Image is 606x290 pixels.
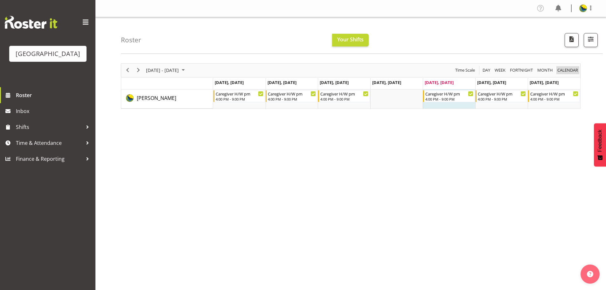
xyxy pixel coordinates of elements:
div: 4:00 PM - 9:00 PM [268,96,316,102]
div: Caregiver H/W pm [478,90,526,97]
div: Gemma Hall"s event - Caregiver H/W pm Begin From Saturday, September 20, 2025 at 4:00:00 PM GMT+1... [476,90,527,102]
button: Timeline Week [494,66,507,74]
span: [DATE], [DATE] [320,80,349,85]
div: Caregiver H/W pm [216,90,264,97]
div: Timeline Week of September 19, 2025 [121,63,581,109]
button: Your Shifts [332,34,369,46]
div: 4:00 PM - 9:00 PM [320,96,368,102]
span: Shifts [16,122,83,132]
div: Gemma Hall"s event - Caregiver H/W pm Begin From Wednesday, September 17, 2025 at 4:00:00 PM GMT+... [318,90,370,102]
span: Day [482,66,491,74]
button: Month [556,66,579,74]
table: Timeline Week of September 19, 2025 [213,89,580,109]
span: Finance & Reporting [16,154,83,164]
span: Inbox [16,106,92,116]
span: Week [494,66,506,74]
h4: Roster [121,36,141,44]
div: 4:00 PM - 9:00 PM [425,96,473,102]
span: [DATE], [DATE] [215,80,244,85]
span: Your Shifts [337,36,364,43]
span: [DATE], [DATE] [425,80,454,85]
span: [DATE], [DATE] [268,80,296,85]
button: Fortnight [509,66,534,74]
span: [PERSON_NAME] [137,95,176,102]
div: Gemma Hall"s event - Caregiver H/W pm Begin From Monday, September 15, 2025 at 4:00:00 PM GMT+12:... [213,90,265,102]
span: Time & Attendance [16,138,83,148]
div: next period [133,64,144,77]
span: Roster [16,90,92,100]
button: Time Scale [454,66,476,74]
span: [DATE], [DATE] [530,80,559,85]
button: Feedback - Show survey [594,123,606,166]
span: Time Scale [455,66,476,74]
button: Timeline Month [536,66,554,74]
div: Caregiver H/W pm [425,90,473,97]
img: Rosterit website logo [5,16,57,29]
img: gemma-hall22491374b5f274993ff8414464fec47f.png [579,4,587,12]
button: Filter Shifts [584,33,598,47]
div: 4:00 PM - 9:00 PM [530,96,578,102]
div: previous period [122,64,133,77]
span: Fortnight [509,66,533,74]
img: help-xxl-2.png [587,271,593,277]
div: Gemma Hall"s event - Caregiver H/W pm Begin From Sunday, September 21, 2025 at 4:00:00 PM GMT+12:... [528,90,580,102]
span: Month [537,66,554,74]
span: [DATE], [DATE] [477,80,506,85]
div: Gemma Hall"s event - Caregiver H/W pm Begin From Tuesday, September 16, 2025 at 4:00:00 PM GMT+12... [266,90,317,102]
div: [GEOGRAPHIC_DATA] [16,49,80,59]
button: Download a PDF of the roster according to the set date range. [565,33,579,47]
td: Gemma Hall resource [121,89,213,109]
div: Caregiver H/W pm [530,90,578,97]
a: [PERSON_NAME] [137,94,176,102]
span: [DATE] - [DATE] [145,66,179,74]
div: 4:00 PM - 9:00 PM [216,96,264,102]
button: Timeline Day [482,66,491,74]
button: Next [134,66,143,74]
div: Caregiver H/W pm [320,90,368,97]
div: Caregiver H/W pm [268,90,316,97]
span: calendar [557,66,579,74]
span: Feedback [597,130,603,152]
div: 4:00 PM - 9:00 PM [478,96,526,102]
div: September 15 - 21, 2025 [144,64,189,77]
div: Gemma Hall"s event - Caregiver H/W pm Begin From Friday, September 19, 2025 at 4:00:00 PM GMT+12:... [423,90,475,102]
button: Previous [123,66,132,74]
span: [DATE], [DATE] [372,80,401,85]
button: September 2025 [145,66,188,74]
